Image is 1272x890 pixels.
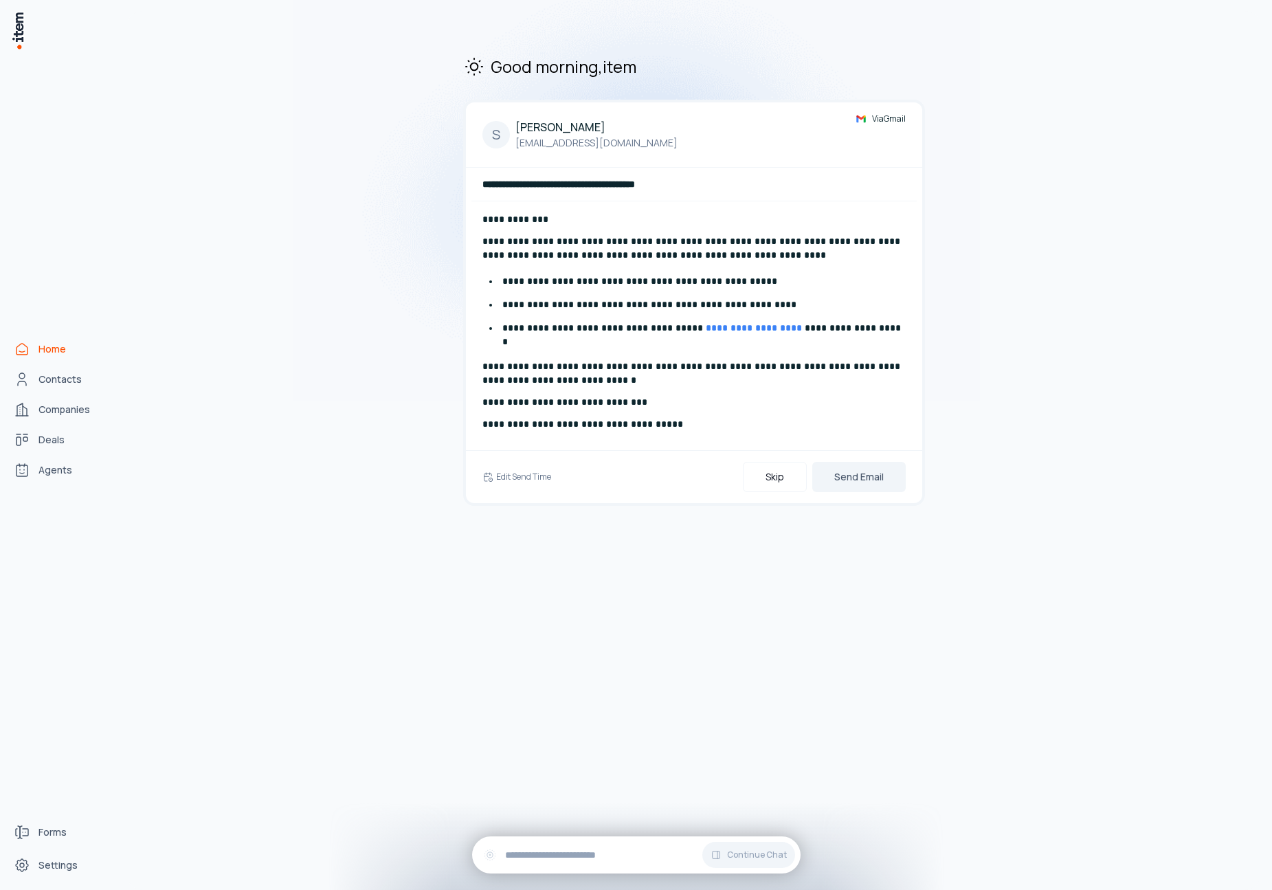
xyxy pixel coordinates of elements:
span: Via Gmail [872,113,906,124]
span: Deals [38,433,65,447]
button: Skip [743,462,807,492]
img: gmail [856,113,867,124]
a: Forms [8,819,113,846]
button: Send Email [812,462,906,492]
span: Companies [38,403,90,416]
div: S [482,121,510,148]
h4: [PERSON_NAME] [515,119,678,135]
img: Item Brain Logo [11,11,25,50]
span: Settings [38,858,78,872]
h6: Edit Send Time [496,471,551,482]
span: Home [38,342,66,356]
span: Continue Chat [727,849,787,860]
a: Home [8,335,113,363]
p: [EMAIL_ADDRESS][DOMAIN_NAME] [515,135,678,151]
a: Contacts [8,366,113,393]
h2: Good morning , item [463,55,925,78]
span: Forms [38,825,67,839]
a: Settings [8,852,113,879]
span: Agents [38,463,72,477]
span: Contacts [38,372,82,386]
div: Continue Chat [472,836,801,874]
button: Continue Chat [702,842,795,868]
a: deals [8,426,113,454]
a: Agents [8,456,113,484]
a: Companies [8,396,113,423]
